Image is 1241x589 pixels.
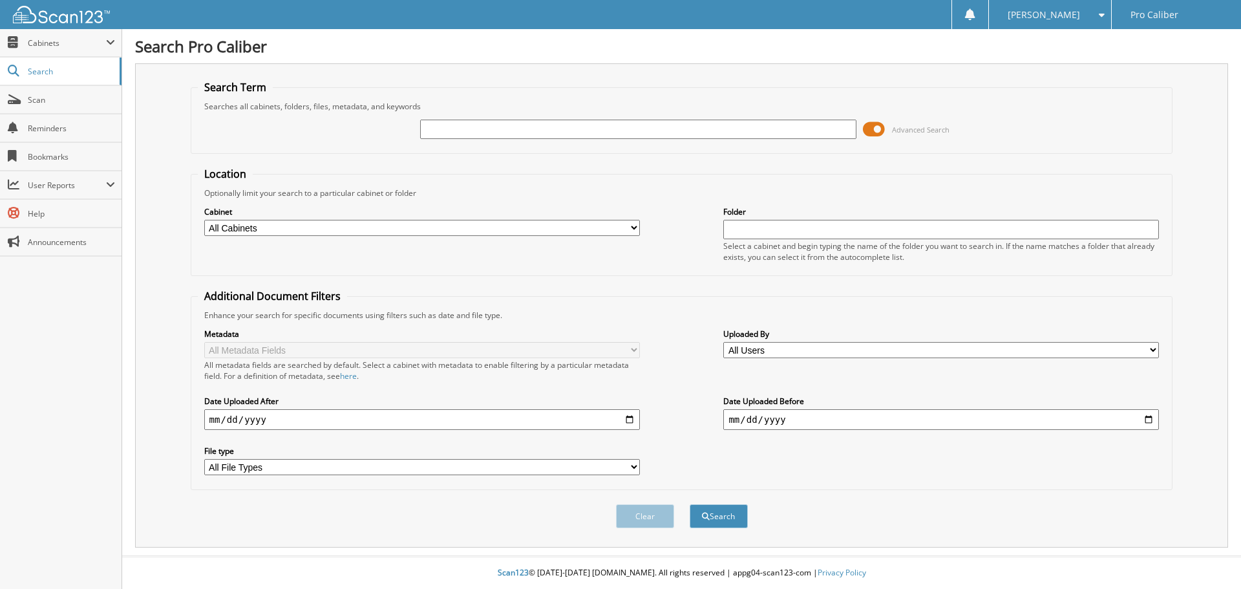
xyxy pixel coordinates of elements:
[198,80,273,94] legend: Search Term
[690,504,748,528] button: Search
[723,409,1159,430] input: end
[204,359,640,381] div: All metadata fields are searched by default. Select a cabinet with metadata to enable filtering b...
[204,445,640,456] label: File type
[204,409,640,430] input: start
[28,123,115,134] span: Reminders
[818,567,866,578] a: Privacy Policy
[340,370,357,381] a: here
[13,6,110,23] img: scan123-logo-white.svg
[1008,11,1080,19] span: [PERSON_NAME]
[28,37,106,48] span: Cabinets
[198,167,253,181] legend: Location
[498,567,529,578] span: Scan123
[723,396,1159,407] label: Date Uploaded Before
[1130,11,1178,19] span: Pro Caliber
[892,125,949,134] span: Advanced Search
[198,310,1166,321] div: Enhance your search for specific documents using filters such as date and file type.
[28,94,115,105] span: Scan
[723,241,1159,262] div: Select a cabinet and begin typing the name of the folder you want to search in. If the name match...
[723,206,1159,217] label: Folder
[135,36,1228,57] h1: Search Pro Caliber
[198,289,347,303] legend: Additional Document Filters
[28,66,113,77] span: Search
[198,187,1166,198] div: Optionally limit your search to a particular cabinet or folder
[204,206,640,217] label: Cabinet
[122,557,1241,589] div: © [DATE]-[DATE] [DOMAIN_NAME]. All rights reserved | appg04-scan123-com |
[28,151,115,162] span: Bookmarks
[723,328,1159,339] label: Uploaded By
[204,328,640,339] label: Metadata
[28,180,106,191] span: User Reports
[28,208,115,219] span: Help
[28,237,115,248] span: Announcements
[204,396,640,407] label: Date Uploaded After
[616,504,674,528] button: Clear
[198,101,1166,112] div: Searches all cabinets, folders, files, metadata, and keywords
[1176,527,1241,589] iframe: Chat Widget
